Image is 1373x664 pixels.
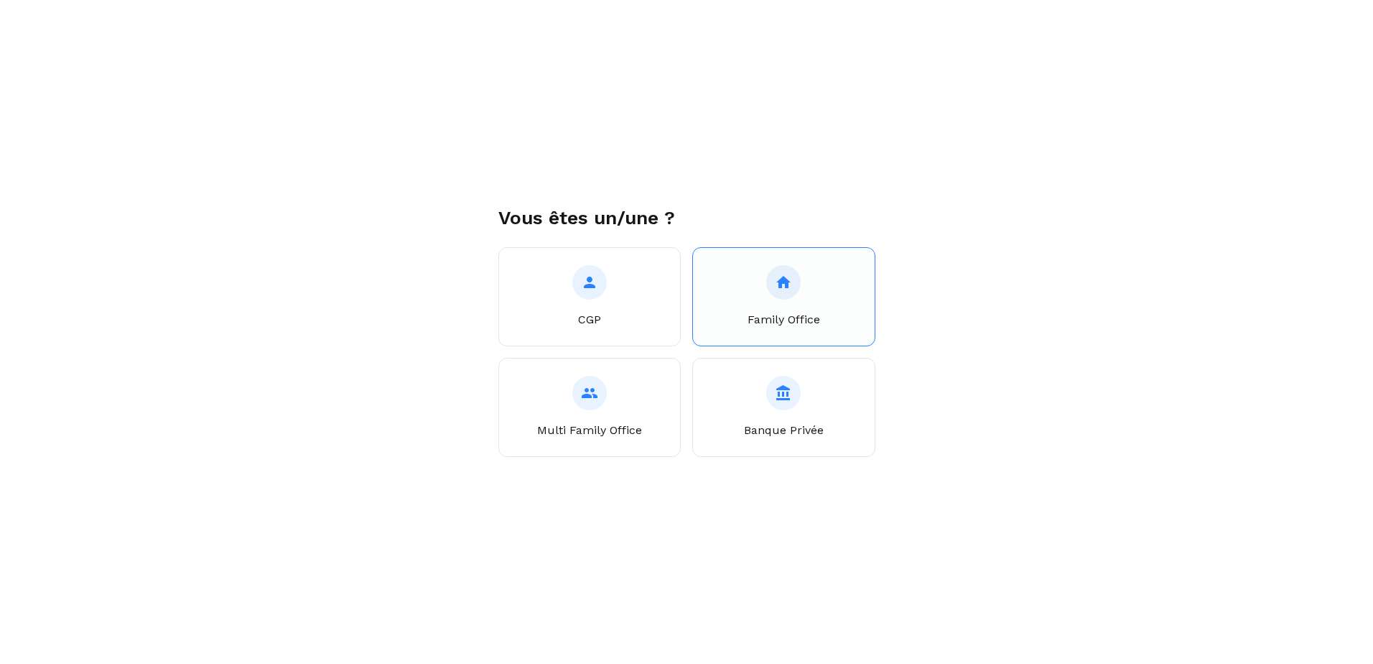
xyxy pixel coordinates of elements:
button: Family Office [692,247,875,346]
p: Family Office [748,311,820,328]
button: CGP [498,247,681,346]
button: Multi Family Office [498,358,681,457]
p: Multi Family Office [537,422,642,439]
h1: Vous êtes un/une ? [498,207,875,229]
p: Banque Privée [744,422,824,439]
button: Banque Privée [692,358,875,457]
p: CGP [578,311,601,328]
